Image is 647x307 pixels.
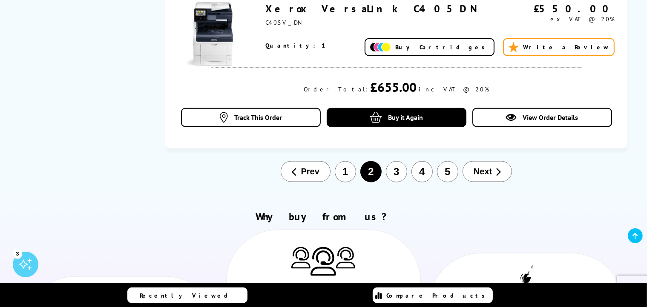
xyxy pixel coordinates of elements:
[265,42,327,49] span: Quantity: 1
[370,43,391,52] img: Add Cartridges
[178,2,242,66] img: Xerox VersaLink C405DN
[370,79,417,95] div: £655.00
[281,161,330,182] button: Prev
[140,292,237,299] span: Recently Viewed
[127,287,247,303] a: Recently Viewed
[515,265,538,304] img: UK tax payer
[474,167,492,176] span: Next
[304,85,368,93] div: Order Total:
[437,161,458,182] button: 5
[181,108,321,127] a: Track This Order
[510,2,615,15] div: £550.00
[234,113,282,122] span: Track This Order
[523,113,578,122] span: View Order Details
[463,161,512,182] button: Next
[291,247,311,269] img: Printer Experts
[395,43,489,51] span: Buy Cartridges
[386,161,407,182] button: 3
[301,167,319,176] span: Prev
[373,287,493,303] a: Compare Products
[327,108,466,127] a: Buy it Again
[472,108,612,127] a: View Order Details
[335,161,356,182] button: 1
[13,249,22,258] div: 3
[510,15,615,23] div: ex VAT @ 20%
[419,85,489,93] div: inc VAT @ 20%
[523,43,610,51] span: Write a Review
[311,247,336,276] img: Printer Experts
[336,247,355,269] img: Printer Experts
[20,210,628,223] h2: Why buy from us?
[265,2,477,15] a: Xerox VersaLink C405DN
[388,113,423,122] span: Buy it Again
[503,38,615,56] a: Write a Review
[265,19,510,26] div: C405V_DN
[387,292,490,299] span: Compare Products
[411,161,433,182] button: 4
[365,38,495,56] a: Buy Cartridges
